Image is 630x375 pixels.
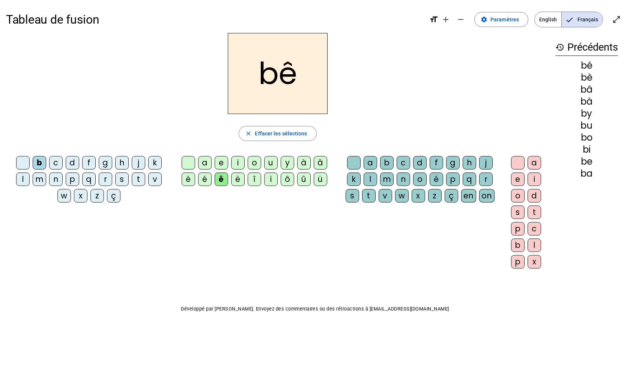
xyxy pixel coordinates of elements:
[364,172,377,186] div: l
[6,7,423,31] h1: Tableau de fusion
[461,189,476,202] div: en
[99,172,112,186] div: r
[511,172,525,186] div: e
[555,157,618,166] div: be
[6,304,624,313] p: Développé par [PERSON_NAME]. Envoyez des commentaires ou des rétroactions à [EMAIL_ADDRESS][DOMAI...
[231,156,245,169] div: i
[107,189,120,202] div: ç
[347,172,361,186] div: k
[297,156,311,169] div: à
[314,156,327,169] div: â
[555,85,618,94] div: bâ
[428,189,442,202] div: z
[555,169,618,178] div: ba
[511,222,525,235] div: p
[555,145,618,154] div: bi
[413,172,427,186] div: o
[245,130,252,137] mat-icon: close
[49,156,63,169] div: c
[33,156,46,169] div: b
[115,172,129,186] div: s
[66,156,79,169] div: d
[528,189,541,202] div: d
[231,172,245,186] div: ë
[297,172,311,186] div: û
[248,156,261,169] div: o
[148,156,162,169] div: k
[412,189,425,202] div: x
[132,156,145,169] div: j
[198,172,212,186] div: é
[397,156,410,169] div: c
[215,172,228,186] div: ê
[456,15,465,24] mat-icon: remove
[115,156,129,169] div: h
[362,189,376,202] div: t
[528,205,541,219] div: t
[555,39,618,56] h3: Précédents
[511,189,525,202] div: o
[534,12,603,27] mat-button-toggle-group: Language selection
[490,15,519,24] span: Paramètres
[479,172,493,186] div: r
[612,15,621,24] mat-icon: open_in_full
[609,12,624,27] button: Entrer en plein écran
[239,126,316,141] button: Effacer les sélections
[555,43,564,52] mat-icon: history
[446,172,460,186] div: p
[555,121,618,130] div: bu
[132,172,145,186] div: t
[481,16,487,23] mat-icon: settings
[82,156,96,169] div: f
[215,156,228,169] div: e
[441,15,450,24] mat-icon: add
[380,172,394,186] div: m
[281,172,294,186] div: ô
[90,189,104,202] div: z
[248,172,261,186] div: î
[445,189,458,202] div: ç
[555,73,618,82] div: bè
[99,156,112,169] div: g
[562,12,603,27] span: Français
[380,156,394,169] div: b
[66,172,79,186] div: p
[413,156,427,169] div: d
[395,189,409,202] div: w
[535,12,561,27] span: English
[430,172,443,186] div: é
[463,172,476,186] div: q
[16,172,30,186] div: l
[49,172,63,186] div: n
[528,238,541,252] div: l
[474,12,528,27] button: Paramètres
[528,156,541,169] div: a
[479,156,493,169] div: j
[57,189,71,202] div: w
[346,189,359,202] div: s
[511,205,525,219] div: s
[255,129,307,138] span: Effacer les sélections
[33,172,46,186] div: m
[429,15,438,24] mat-icon: format_size
[82,172,96,186] div: q
[314,172,327,186] div: ü
[228,33,328,114] h2: bê
[528,255,541,268] div: x
[511,255,525,268] div: p
[364,156,377,169] div: a
[463,156,476,169] div: h
[555,109,618,118] div: by
[379,189,392,202] div: v
[397,172,410,186] div: n
[528,172,541,186] div: i
[446,156,460,169] div: g
[264,172,278,186] div: ï
[555,61,618,70] div: bé
[148,172,162,186] div: v
[430,156,443,169] div: f
[281,156,294,169] div: y
[528,222,541,235] div: c
[264,156,278,169] div: u
[182,172,195,186] div: è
